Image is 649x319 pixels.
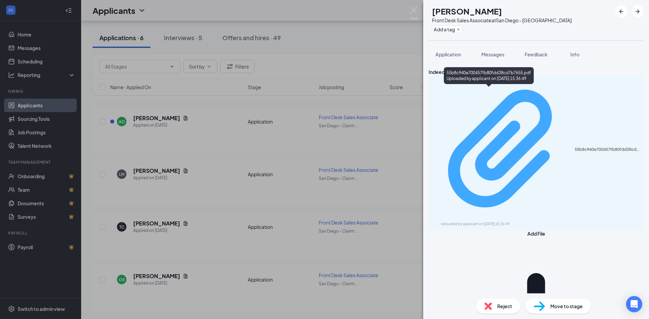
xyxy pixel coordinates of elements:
div: Indeed Resume [429,68,644,76]
span: Application [435,51,461,57]
svg: ArrowRight [633,7,642,16]
svg: Plus [456,27,460,31]
button: ArrowLeftNew [615,5,627,18]
span: Reject [497,302,512,310]
a: Paperclip55b8c940e700457fb80fdd38cd7b7655.pdfUploaded by applicant on [DATE] 15:36:49 [433,79,640,227]
div: 55b8c940e700457fb80fdd38cd7b7655.pdf Uploaded by applicant on [DATE] 15:36:49 [444,67,534,84]
div: Open Intercom Messenger [626,296,642,312]
button: PlusAdd a tag [432,26,462,33]
div: Uploaded by applicant on [DATE] 15:36:49 [441,221,542,227]
span: Messages [481,51,504,57]
button: ArrowRight [631,5,644,18]
span: Move to stage [550,302,583,310]
div: Front Desk Sales Associate at San Diego - [GEOGRAPHIC_DATA] [432,17,572,24]
div: 55b8c940e700457fb80fdd38cd7b7655.pdf [575,147,640,152]
span: Feedback [525,51,548,57]
h1: [PERSON_NAME] [432,5,502,17]
svg: ArrowLeftNew [617,7,625,16]
span: Info [570,51,579,57]
svg: Paperclip [433,79,575,220]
